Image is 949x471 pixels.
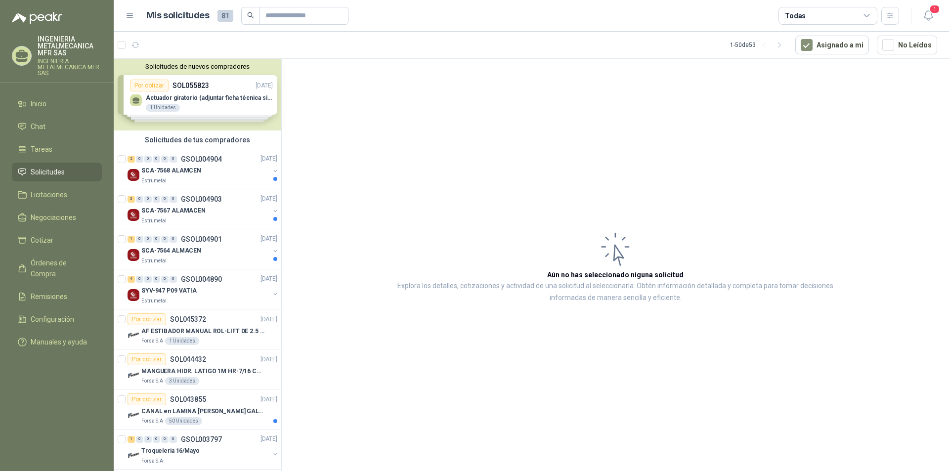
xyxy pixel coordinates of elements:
[161,196,169,203] div: 0
[12,185,102,204] a: Licitaciones
[161,436,169,443] div: 0
[136,276,143,283] div: 0
[12,117,102,136] a: Chat
[141,417,163,425] p: Forsa S.A
[260,275,277,284] p: [DATE]
[31,257,92,279] span: Órdenes de Compra
[144,276,152,283] div: 0
[114,130,281,149] div: Solicitudes de tus compradores
[260,355,277,364] p: [DATE]
[181,436,222,443] p: GSOL003797
[31,121,45,132] span: Chat
[38,58,102,76] p: INGENIERIA METALMECANICA MFR SAS
[118,63,277,70] button: Solicitudes de nuevos compradores
[181,156,222,163] p: GSOL004904
[170,276,177,283] div: 0
[114,349,281,389] a: Por cotizarSOL044432[DATE] Company LogoMANGUERA HIDR. LATIGO 1M HR-7/16 COPAS 1Forsa S.A3 Unidades
[128,276,135,283] div: 4
[128,196,135,203] div: 3
[12,208,102,227] a: Negociaciones
[128,433,279,465] a: 1 0 0 0 0 0 GSOL003797[DATE] Company LogoTroquelería 16/MayoForsa S.A
[12,12,62,24] img: Logo peakr
[31,144,52,155] span: Tareas
[153,196,160,203] div: 0
[12,94,102,113] a: Inicio
[128,353,166,365] div: Por cotizar
[153,156,160,163] div: 0
[730,37,787,53] div: 1 - 50 de 53
[128,249,139,261] img: Company Logo
[144,236,152,243] div: 0
[12,333,102,351] a: Manuales y ayuda
[795,36,869,54] button: Asignado a mi
[31,167,65,177] span: Solicitudes
[217,10,233,22] span: 81
[31,235,53,246] span: Cotizar
[153,276,160,283] div: 0
[141,367,264,376] p: MANGUERA HIDR. LATIGO 1M HR-7/16 COPAS 1
[260,435,277,444] p: [DATE]
[153,436,160,443] div: 0
[165,417,202,425] div: 50 Unidades
[260,235,277,244] p: [DATE]
[141,257,167,265] p: Estrumetal
[31,337,87,347] span: Manuales y ayuda
[165,337,199,345] div: 1 Unidades
[170,436,177,443] div: 0
[12,310,102,329] a: Configuración
[153,236,160,243] div: 0
[247,12,254,19] span: search
[114,309,281,349] a: Por cotizarSOL045372[DATE] Company LogoAF ESTIBADOR MANUAL ROL-LIFT DE 2.5 TONForsa S.A1 Unidades
[144,196,152,203] div: 0
[136,436,143,443] div: 0
[128,313,166,325] div: Por cotizar
[170,156,177,163] div: 0
[128,233,279,265] a: 1 0 0 0 0 0 GSOL004901[DATE] Company LogoSCA-7564 ALMACENEstrumetal
[141,447,200,456] p: Troquelería 16/Mayo
[141,327,264,336] p: AF ESTIBADOR MANUAL ROL-LIFT DE 2.5 TON
[161,276,169,283] div: 0
[12,254,102,283] a: Órdenes de Compra
[114,59,281,130] div: Solicitudes de nuevos compradoresPor cotizarSOL055823[DATE] Actuador giratorio (adjuntar ficha té...
[141,337,163,345] p: Forsa S.A
[128,449,139,461] img: Company Logo
[260,155,277,164] p: [DATE]
[919,7,937,25] button: 1
[141,407,264,416] p: CANAL en LAMINA [PERSON_NAME] GALVANIZADO CALI. 18 1220 X 2240
[181,276,222,283] p: GSOL004890
[31,212,76,223] span: Negociaciones
[128,153,279,185] a: 2 0 0 0 0 0 GSOL004904[DATE] Company LogoSCA-7568 ALAMCENEstrumetal
[165,377,199,385] div: 3 Unidades
[128,209,139,221] img: Company Logo
[785,10,806,21] div: Todas
[141,297,167,305] p: Estrumetal
[128,289,139,301] img: Company Logo
[136,236,143,243] div: 0
[141,207,206,216] p: SCA-7567 ALAMACEN
[170,196,177,203] div: 0
[128,273,279,305] a: 4 0 0 0 0 0 GSOL004890[DATE] Company LogoSYV-947 P09 VATIAEstrumetal
[128,156,135,163] div: 2
[181,196,222,203] p: GSOL004903
[141,377,163,385] p: Forsa S.A
[170,396,206,403] p: SOL043855
[161,156,169,163] div: 0
[181,236,222,243] p: GSOL004901
[141,247,201,256] p: SCA-7564 ALMACEN
[136,196,143,203] div: 0
[877,36,937,54] button: No Leídos
[146,8,210,23] h1: Mis solicitudes
[128,369,139,381] img: Company Logo
[31,291,67,302] span: Remisiones
[128,409,139,421] img: Company Logo
[141,287,197,296] p: SYV-947 P09 VATIA
[136,156,143,163] div: 0
[31,189,67,200] span: Licitaciones
[381,280,850,304] p: Explora los detalles, cotizaciones y actividad de una solicitud al seleccionarla. Obtén informaci...
[144,156,152,163] div: 0
[170,316,206,323] p: SOL045372
[141,457,163,465] p: Forsa S.A
[128,193,279,225] a: 3 0 0 0 0 0 GSOL004903[DATE] Company LogoSCA-7567 ALAMACENEstrumetal
[929,4,940,14] span: 1
[260,315,277,324] p: [DATE]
